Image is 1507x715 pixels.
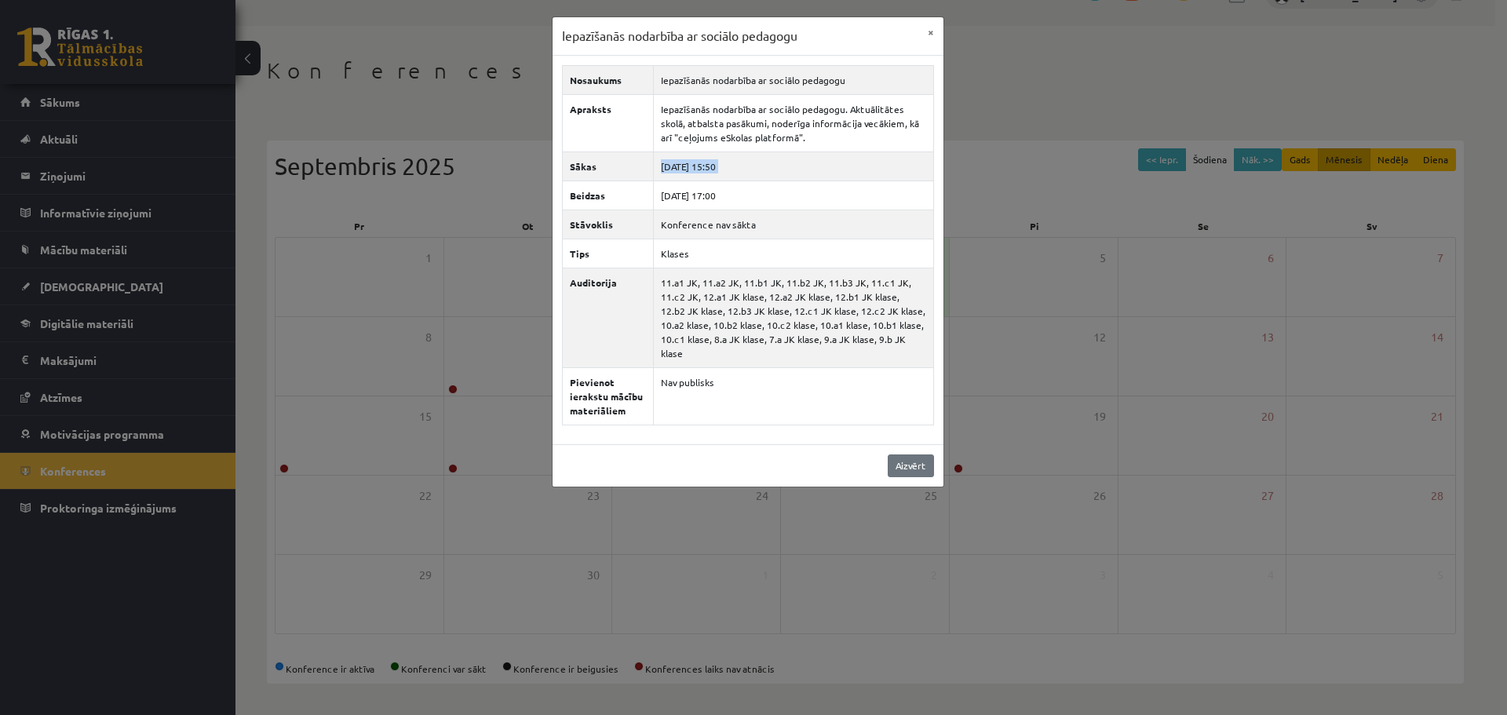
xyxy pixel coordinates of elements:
a: Aizvērt [888,454,934,477]
td: Klases [653,239,933,268]
td: Iepazīšanās nodarbība ar sociālo pedagogu [653,65,933,94]
td: [DATE] 15:50 [653,151,933,181]
td: Konference nav sākta [653,210,933,239]
td: [DATE] 17:00 [653,181,933,210]
td: Iepazīšanās nodarbība ar sociālo pedagogu. Aktuālitātes skolā, atbalsta pasākumi, noderīga inform... [653,94,933,151]
td: 11.a1 JK, 11.a2 JK, 11.b1 JK, 11.b2 JK, 11.b3 JK, 11.c1 JK, 11.c2 JK, 12.a1 JK klase, 12.a2 JK kl... [653,268,933,367]
th: Nosaukums [562,65,653,94]
th: Auditorija [562,268,653,367]
th: Beidzas [562,181,653,210]
th: Tips [562,239,653,268]
th: Stāvoklis [562,210,653,239]
th: Apraksts [562,94,653,151]
h3: Iepazīšanās nodarbība ar sociālo pedagogu [562,27,797,46]
button: × [918,17,943,47]
td: Nav publisks [653,367,933,425]
th: Pievienot ierakstu mācību materiāliem [562,367,653,425]
th: Sākas [562,151,653,181]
